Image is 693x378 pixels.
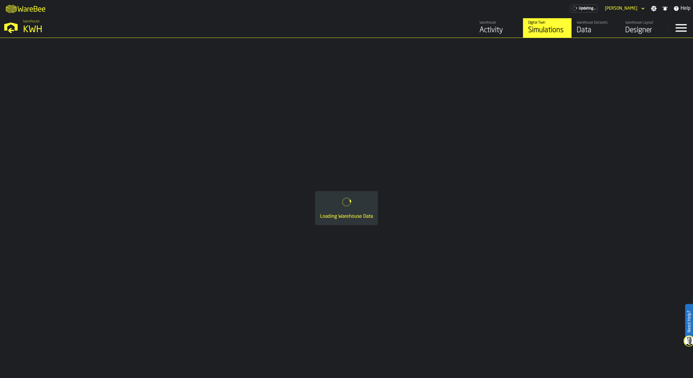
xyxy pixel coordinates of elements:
div: Loading Warehouse Data [320,213,373,220]
label: button-toggle-Help [671,5,693,12]
a: link-to-/wh/i/4fb45246-3b77-4bb5-b880-c337c3c5facb/simulations [523,18,572,38]
div: DropdownMenuValue-Mikael Svennas [605,6,637,11]
div: DropdownMenuValue-Mikael Svennas [603,5,646,12]
div: Activity [480,25,518,35]
label: button-toggle-Notifications [660,5,671,12]
div: Warehouse [480,21,518,25]
div: KWH [23,24,187,35]
label: button-toggle-Menu [669,18,693,38]
a: link-to-/wh/i/4fb45246-3b77-4bb5-b880-c337c3c5facb/data [572,18,620,38]
div: Warehouse Datasets [577,21,615,25]
a: link-to-/wh/i/4fb45246-3b77-4bb5-b880-c337c3c5facb/feed/ [474,18,523,38]
div: Warehouse Layout [625,21,664,25]
a: link-to-/wh/i/4fb45246-3b77-4bb5-b880-c337c3c5facb/designer [620,18,669,38]
label: button-toggle-Settings [648,5,659,12]
span: Warehouse [23,19,39,24]
div: Data [577,25,615,35]
span: Updating... [579,6,596,11]
div: Simulations [528,25,567,35]
label: Need Help? [686,305,692,339]
span: Help [681,5,691,12]
div: Menu Subscription [570,5,598,12]
div: Designer [625,25,664,35]
div: Digital Twin [528,21,567,25]
a: link-to-/wh/i/4fb45246-3b77-4bb5-b880-c337c3c5facb/pricing/ [570,5,598,12]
